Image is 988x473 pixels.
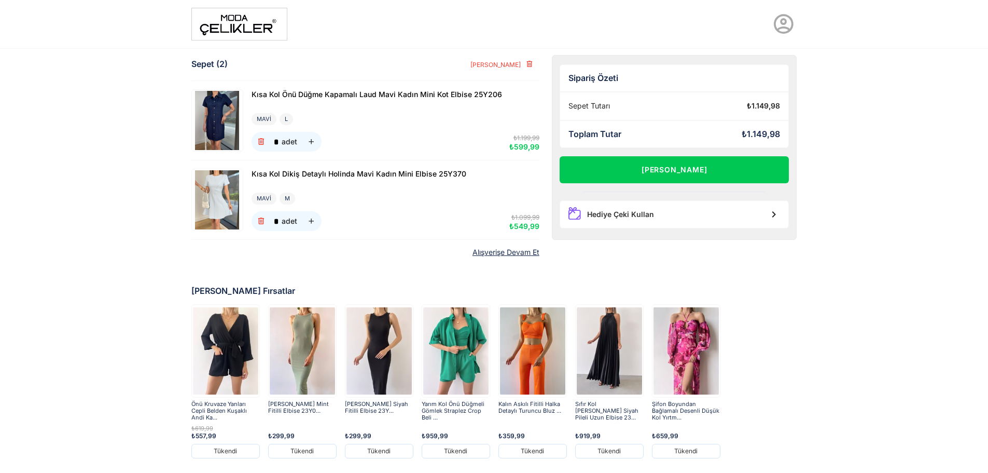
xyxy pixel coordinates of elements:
div: Tükendi [191,444,260,458]
span: Kısa Kol Dikiş Detaylı Holinda Mavi Kadın Mini Elbise 25Y370 [252,169,466,178]
a: Sıfır Kol [PERSON_NAME] Siyah Pileli Uzun Elbise 23... [575,401,644,421]
a: Kalın Askılı Fitilli Halka Detaylı Turuncu Bluz ... [498,401,567,421]
div: Sepet (2) [191,59,228,69]
div: Tükendi [498,444,567,458]
div: ₺619,99 [191,425,260,432]
img: moda%20-1.png [191,8,287,40]
div: MAVİ [252,193,276,205]
div: ₺959,99 [422,433,490,440]
div: Sipariş Özeti [568,73,781,83]
input: adet [271,132,282,152]
img: andi-sort-tulum-23y000499-4-4208.jpg [193,306,258,396]
img: pietro-uclu-takim-23y000505-e1b0a8.jpg [423,306,489,396]
span: ₺599,99 [509,142,539,151]
img: kalin-askili-fitilli-halka-detayli-tur-59-4ef.jpg [500,306,565,396]
div: L [280,113,293,125]
span: ₺549,99 [509,222,539,231]
div: Tükendi [575,444,644,458]
div: ₺557,99 [191,433,260,440]
div: Tükendi [422,444,490,458]
img: Kısa Kol Dikiş Detaylı Holinda Mavi Kadın Mini Elbise 25Y370 [193,170,242,229]
a: Şifon Boyundan Bağlamalı Desenli Düşük Kol Yırtm... [652,401,720,421]
a: Alışverişe Devam Et [472,248,539,257]
div: Tükendi [345,444,413,458]
div: Toplam Tutar [568,129,621,139]
div: ₺359,99 [498,433,567,440]
a: Yarım Kol Önü Düğmeli Gömlek Straplez Crop Beli ... [422,401,490,421]
div: ₺1.149,98 [747,102,780,111]
img: lana-pileli-uzun-elbise-23y000477-645bdd.jpg [577,306,642,396]
div: Hediye Çeki Kullan [587,210,654,219]
span: Kısa Kol Önü Düğme Kapamalı Laud Mavi Kadın Mini Kot Elbise 25Y206 [252,90,502,99]
a: Kısa Kol Önü Düğme Kapamalı Laud Mavi Kadın Mini Kot Elbise 25Y206 [252,89,502,101]
div: Tükendi [268,444,337,458]
span: ₺1.099,99 [511,213,539,221]
img: yanni-elbise-23y000498-5b5b-0.jpg [270,306,335,396]
a: [PERSON_NAME] Mint Fitilli Elbise 23Y0... [268,401,337,421]
div: ₺299,99 [268,433,337,440]
a: [PERSON_NAME] Siyah Fitilli Elbise 23Y... [345,401,413,421]
img: sister-elbise-22y000395-4ca5-9.jpg [653,306,719,396]
div: ₺919,99 [575,433,644,440]
div: ₺659,99 [652,433,720,440]
button: [PERSON_NAME] [560,156,789,183]
div: ₺299,99 [345,433,413,440]
input: adet [271,211,282,231]
a: Önü Kruvaze Yanları Cepli Belden Kuşaklı Andi Ka... [191,401,260,421]
a: Kısa Kol Dikiş Detaylı Holinda Mavi Kadın Mini Elbise 25Y370 [252,169,466,180]
div: Tükendi [652,444,720,458]
div: adet [282,218,297,225]
span: [PERSON_NAME] [470,61,521,69]
div: ₺1.149,98 [742,129,780,139]
div: Sepet Tutarı [568,102,610,111]
button: [PERSON_NAME] [462,55,539,74]
span: ₺1.199,99 [513,134,539,142]
img: Kısa Kol Önü Düğme Kapamalı Laud Mavi Kadın Mini Kot Elbise 25Y206 [193,91,242,150]
div: adet [282,138,297,145]
div: MAVİ [252,113,276,125]
img: yanni-elbise-23y000498--c3915.jpg [346,306,412,396]
div: [PERSON_NAME] Fırsatlar [191,286,797,296]
div: M [280,193,295,205]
